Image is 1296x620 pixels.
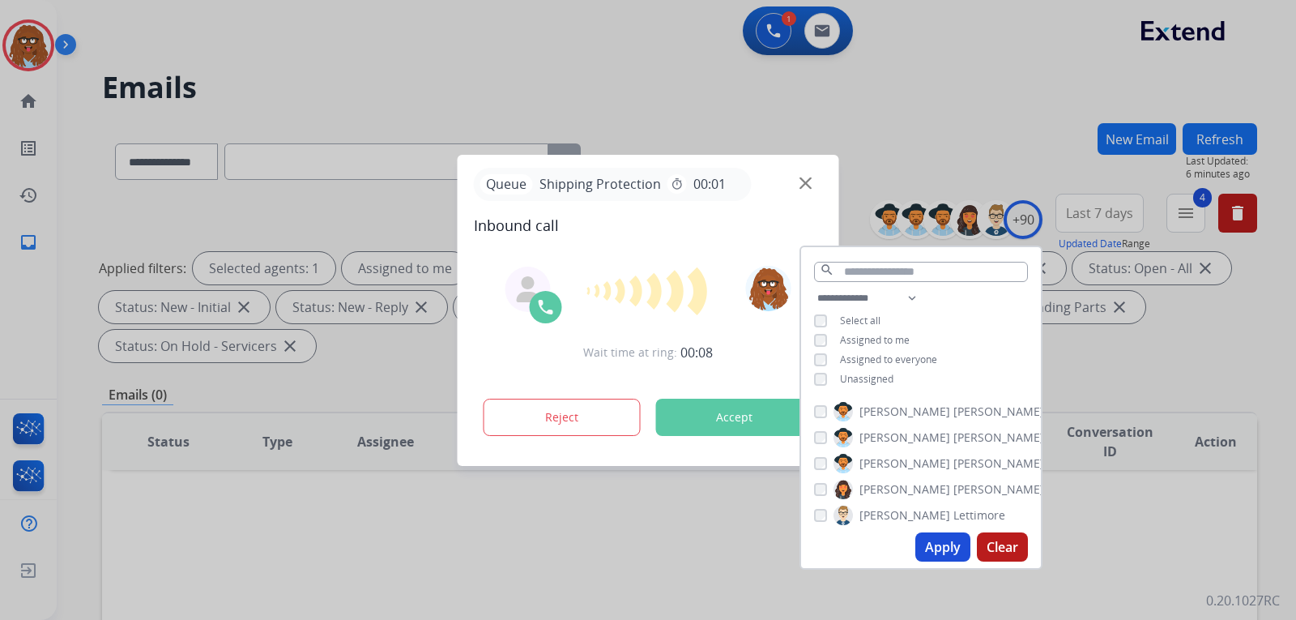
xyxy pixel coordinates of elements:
button: Accept [656,399,813,436]
span: Shipping Protection [533,174,667,194]
img: close-button [799,177,812,189]
span: Select all [840,314,880,327]
span: [PERSON_NAME] [859,507,950,524]
span: [PERSON_NAME] [859,481,950,498]
span: [PERSON_NAME] [859,404,950,420]
button: Apply [915,532,970,562]
p: Queue [480,174,533,195]
span: [PERSON_NAME] [953,404,1044,420]
span: Lettimore [953,507,1005,524]
span: [PERSON_NAME] [859,430,950,446]
span: [PERSON_NAME] [953,455,1044,472]
mat-icon: search [820,263,834,277]
span: [PERSON_NAME] [859,455,950,472]
span: Inbound call [474,214,823,237]
span: [PERSON_NAME] [953,481,1044,498]
span: 00:01 [693,174,726,194]
button: Clear [977,532,1028,562]
button: Reject [484,399,641,436]
img: agent-avatar [515,276,541,302]
span: Wait time at ring: [583,344,677,361]
mat-icon: timer [671,177,684,190]
img: avatar [745,266,791,311]
span: Unassigned [840,372,893,386]
span: [PERSON_NAME] [953,430,1044,446]
img: call-icon [536,297,556,317]
span: Assigned to everyone [840,353,937,366]
p: 0.20.1027RC [1206,591,1280,610]
span: 00:08 [680,343,713,362]
span: Assigned to me [840,333,910,347]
